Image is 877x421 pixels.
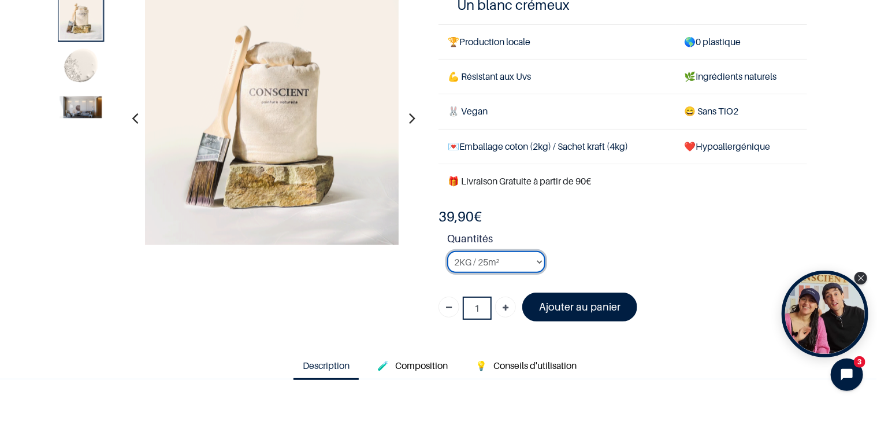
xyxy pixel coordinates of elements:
[448,141,459,152] span: 💌
[448,36,459,47] span: 🏆
[854,272,867,285] div: Close Tolstoy widget
[60,46,102,88] img: Product image
[395,360,448,371] span: Composition
[675,25,808,60] td: 0 plastique
[782,271,868,357] div: Tolstoy bubble widget
[782,271,868,357] div: Open Tolstoy
[448,105,488,117] span: 🐰 Vegan
[303,360,350,371] span: Description
[685,105,703,117] span: 😄 S
[60,96,102,118] img: Product image
[782,271,868,357] div: Open Tolstoy widget
[438,25,675,60] td: Production locale
[675,129,808,164] td: ❤️Hypoallergénique
[522,293,637,321] a: Ajouter au panier
[675,94,808,129] td: ans TiO2
[539,301,620,313] font: Ajouter au panier
[493,360,577,371] span: Conseils d'utilisation
[495,297,516,317] a: Ajouter
[447,231,807,251] strong: Quantités
[675,60,808,94] td: Ingrédients naturels
[438,297,459,317] a: Supprimer
[377,360,389,371] span: 🧪
[448,71,531,82] span: 💪 Résistant aux Uvs
[685,36,696,47] span: 🌎
[448,175,591,187] font: 🎁 Livraison Gratuite à partir de 90€
[475,360,487,371] span: 💡
[438,208,474,225] span: 39,90
[685,71,696,82] span: 🌿
[438,129,675,164] td: Emballage coton (2kg) / Sachet kraft (4kg)
[438,208,482,225] b: €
